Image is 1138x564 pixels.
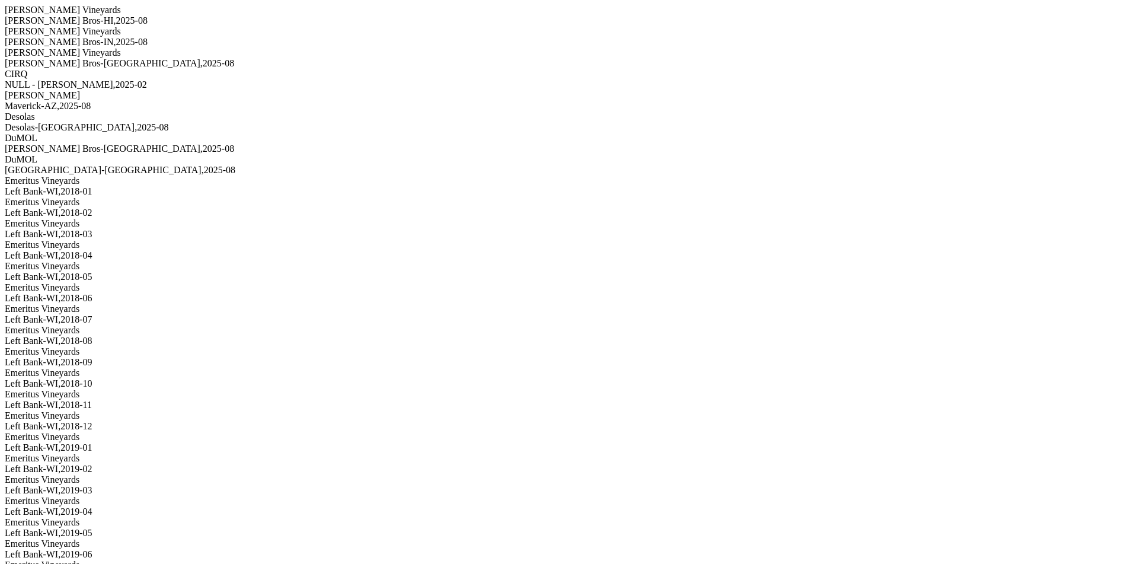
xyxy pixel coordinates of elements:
div: Emeritus Vineyards [5,410,1133,421]
div: [GEOGRAPHIC_DATA]-[GEOGRAPHIC_DATA] , 2025 - 08 [5,165,1133,176]
div: Emeritus Vineyards [5,176,1133,186]
div: Left Bank-WI , 2018 - 06 [5,293,1133,304]
div: [PERSON_NAME] Bros-[GEOGRAPHIC_DATA] , 2025 - 08 [5,144,1133,154]
div: Left Bank-WI , 2018 - 01 [5,186,1133,197]
div: Left Bank-WI , 2019 - 06 [5,549,1133,560]
div: Left Bank-WI , 2018 - 12 [5,421,1133,432]
div: Emeritus Vineyards [5,453,1133,464]
div: [PERSON_NAME] Bros-IN , 2025 - 08 [5,37,1133,47]
div: NULL - [PERSON_NAME] , 2025 - 02 [5,79,1133,90]
div: Left Bank-WI , 2019 - 01 [5,442,1133,453]
div: Emeritus Vineyards [5,496,1133,506]
div: [PERSON_NAME] Vineyards [5,5,1133,15]
div: Emeritus Vineyards [5,197,1133,208]
div: Left Bank-WI , 2018 - 03 [5,229,1133,240]
div: Emeritus Vineyards [5,282,1133,293]
div: [PERSON_NAME] Bros-[GEOGRAPHIC_DATA] , 2025 - 08 [5,58,1133,69]
div: Emeritus Vineyards [5,474,1133,485]
div: Desolas-[GEOGRAPHIC_DATA] , 2025 - 08 [5,122,1133,133]
div: Left Bank-WI , 2019 - 05 [5,528,1133,538]
div: Left Bank-WI , 2018 - 07 [5,314,1133,325]
div: Desolas [5,111,1133,122]
div: [PERSON_NAME] Vineyards [5,26,1133,37]
div: Emeritus Vineyards [5,346,1133,357]
div: Emeritus Vineyards [5,325,1133,336]
div: Left Bank-WI , 2018 - 05 [5,272,1133,282]
div: Left Bank-WI , 2018 - 11 [5,400,1133,410]
div: Emeritus Vineyards [5,304,1133,314]
div: [PERSON_NAME] Bros-HI , 2025 - 08 [5,15,1133,26]
div: Emeritus Vineyards [5,240,1133,250]
div: Maverick-AZ , 2025 - 08 [5,101,1133,111]
div: [PERSON_NAME] [5,90,1133,101]
div: Left Bank-WI , 2019 - 04 [5,506,1133,517]
div: Left Bank-WI , 2018 - 04 [5,250,1133,261]
div: Emeritus Vineyards [5,389,1133,400]
div: Left Bank-WI , 2018 - 09 [5,357,1133,368]
div: Left Bank-WI , 2018 - 02 [5,208,1133,218]
div: Emeritus Vineyards [5,368,1133,378]
div: Emeritus Vineyards [5,218,1133,229]
div: DuMOL [5,133,1133,144]
div: Left Bank-WI , 2018 - 10 [5,378,1133,389]
div: [PERSON_NAME] Vineyards [5,47,1133,58]
div: Left Bank-WI , 2019 - 03 [5,485,1133,496]
div: Left Bank-WI , 2019 - 02 [5,464,1133,474]
div: Left Bank-WI , 2018 - 08 [5,336,1133,346]
div: Emeritus Vineyards [5,261,1133,272]
div: Emeritus Vineyards [5,538,1133,549]
div: CIRQ [5,69,1133,79]
div: Emeritus Vineyards [5,432,1133,442]
div: DuMOL [5,154,1133,165]
div: Emeritus Vineyards [5,517,1133,528]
